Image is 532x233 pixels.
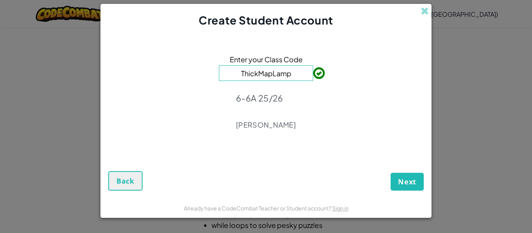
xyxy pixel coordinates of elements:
[398,177,416,186] span: Next
[236,93,296,103] p: 6-6A 25/26
[236,120,296,130] p: [PERSON_NAME]
[184,205,332,212] span: Already have a CodeCombat Teacher or Student account?
[108,171,143,191] button: Back
[332,205,349,212] a: Sign in
[391,173,424,191] button: Next
[199,13,333,27] span: Create Student Account
[230,54,303,65] span: Enter your Class Code
[116,176,134,186] span: Back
